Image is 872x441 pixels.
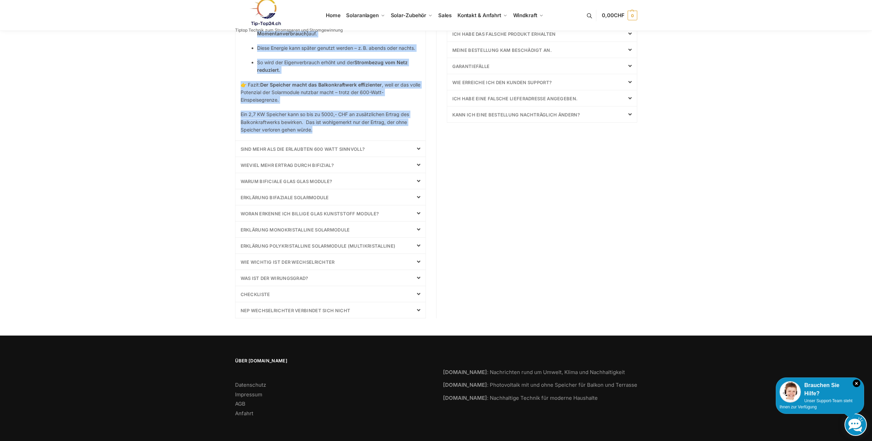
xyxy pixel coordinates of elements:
div: NEP Wechselrichter verbindet sich nicht [235,302,426,318]
span: 0 [628,11,637,20]
div: Erklärung Bifaziale Solarmodule [235,189,426,205]
a: Checkliste [241,292,270,297]
a: [DOMAIN_NAME]: Photovoltaik mit und ohne Speicher für Balkon und Terrasse [443,382,637,388]
span: 0,00 [602,12,624,19]
i: Schließen [853,380,860,387]
a: Impressum [235,391,262,398]
a: Meine Bestellung kam beschädigt an. [452,47,552,53]
div: Meine Bestellung kam beschädigt an. [447,42,637,58]
div: Kann ich eine Bestellung nachträglich ändern? [447,106,637,122]
a: Woran erkenne ich billige Glas Kunststoff Module? [241,211,379,216]
div: Wie wichtig ist der Wechselrichter [235,254,426,270]
strong: [DOMAIN_NAME] [443,382,487,388]
div: Brauchen Sie Hilfe? [780,381,860,398]
div: Ich habe eine falsche Lieferadresse angegeben. [447,90,637,106]
span: Solaranlagen [346,12,379,19]
a: Ich habe das falsche Produkt erhalten [452,31,556,37]
a: Erklärung Polykristalline Solarmodule (Multikristalline) [241,243,396,249]
a: [DOMAIN_NAME]: Nachhaltige Technik für moderne Haushalte [443,395,598,401]
p: Tiptop Technik zum Stromsparen und Stromgewinnung [235,28,343,32]
span: Kontakt & Anfahrt [457,12,501,19]
strong: [DOMAIN_NAME] [443,369,487,375]
a: 0,00CHF 0 [602,5,637,26]
p: Ein 2,7 KW Speicher kann so bis zu 5000,- CHF an zusätzlichen Ertrag des Balkonkraftwerks bewirke... [241,111,420,134]
a: AGB [235,400,245,407]
a: Wie erreiche ich den Kunden Support? [452,80,552,85]
a: Was ist der Wirungsgrad? [241,275,308,281]
div: Erklärung Monokristalline Solarmodule [235,222,426,237]
img: Customer service [780,381,801,403]
strong: [DOMAIN_NAME] [443,395,487,401]
a: Warum bificiale Glas Glas Module? [241,179,332,184]
span: Solar-Zubehör [391,12,427,19]
a: Datenschutz [235,382,266,388]
a: Wieviel mehr Ertrag durch bifizial? [241,162,334,168]
div: Wieviel mehr Ertrag durch bifizial? [235,157,426,173]
div: Was ist der Wirungsgrad? [235,270,426,286]
div: Ich habe das falsche Produkt erhalten [447,26,637,42]
strong: Der Speicher macht das Balkonkraftwerk effizienter [260,82,382,88]
a: Anfahrt [235,410,253,417]
div: Erklärung Polykristalline Solarmodule (Multikristalline) [235,238,426,253]
span: CHF [614,12,625,19]
a: Garantiefälle [452,64,490,69]
p: So wird der Eigenverbrauch erhöht und der . [257,59,420,74]
div: Woran erkenne ich billige Glas Kunststoff Module? [235,205,426,221]
span: Sales [438,12,452,19]
div: Garantiefälle [447,58,637,74]
a: Kann ich eine Bestellung nachträglich ändern? [452,112,580,117]
a: Erklärung Bifaziale Solarmodule [241,195,329,200]
span: Windkraft [513,12,537,19]
div: Checkliste [235,286,426,302]
a: [DOMAIN_NAME]: Nachrichten rund um Umwelt, Klima und Nachhaltigkeit [443,369,625,375]
p: 👉 Fazit: , weil er das volle Potenzial der Solarmodule nutzbar macht – trotz der 600-Watt-Einspei... [241,81,420,104]
a: Ich habe eine falsche Lieferadresse angegeben. [452,96,578,101]
p: Diese Energie kann später genutzt werden – z. B. abends oder nachts. [257,44,420,52]
a: NEP Wechselrichter verbindet sich nicht [241,308,351,313]
div: Sind mehr als die erlaubten 600 Watt sinnvoll? [235,141,426,157]
a: Wie wichtig ist der Wechselrichter [241,259,335,265]
div: Wie erreiche ich den Kunden Support? [447,74,637,90]
span: Über [DOMAIN_NAME] [235,358,429,364]
a: Erklärung Monokristalline Solarmodule [241,227,350,233]
div: Warum bificiale Glas Glas Module? [235,173,426,189]
span: Unser Support-Team steht Ihnen zur Verfügung [780,398,852,409]
a: Sind mehr als die erlaubten 600 Watt sinnvoll? [241,146,365,152]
